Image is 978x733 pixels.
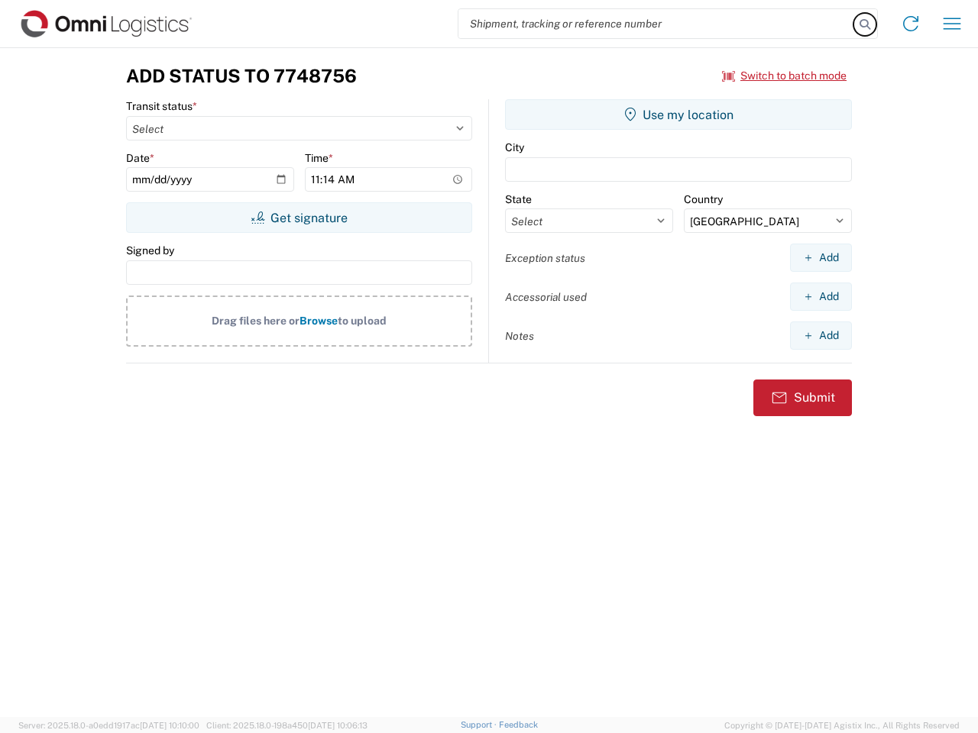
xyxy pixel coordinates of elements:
button: Switch to batch mode [722,63,847,89]
span: Server: 2025.18.0-a0edd1917ac [18,721,199,730]
label: Accessorial used [505,290,587,304]
label: Notes [505,329,534,343]
span: [DATE] 10:10:00 [140,721,199,730]
span: Browse [300,315,338,327]
span: Copyright © [DATE]-[DATE] Agistix Inc., All Rights Reserved [724,718,960,732]
label: Country [684,192,723,206]
label: State [505,192,532,206]
button: Add [790,321,852,350]
label: Transit status [126,99,197,113]
button: Submit [753,379,852,416]
label: Exception status [505,251,585,265]
a: Support [461,720,499,729]
button: Use my location [505,99,852,130]
button: Add [790,283,852,311]
span: to upload [338,315,387,327]
label: Time [305,151,333,165]
button: Add [790,244,852,272]
button: Get signature [126,202,472,233]
a: Feedback [499,720,538,729]
label: City [505,140,524,154]
span: [DATE] 10:06:13 [308,721,368,730]
h3: Add Status to 7748756 [126,65,357,87]
label: Signed by [126,244,174,257]
label: Date [126,151,154,165]
input: Shipment, tracking or reference number [458,9,854,38]
span: Client: 2025.18.0-198a450 [206,721,368,730]
span: Drag files here or [212,315,300,327]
